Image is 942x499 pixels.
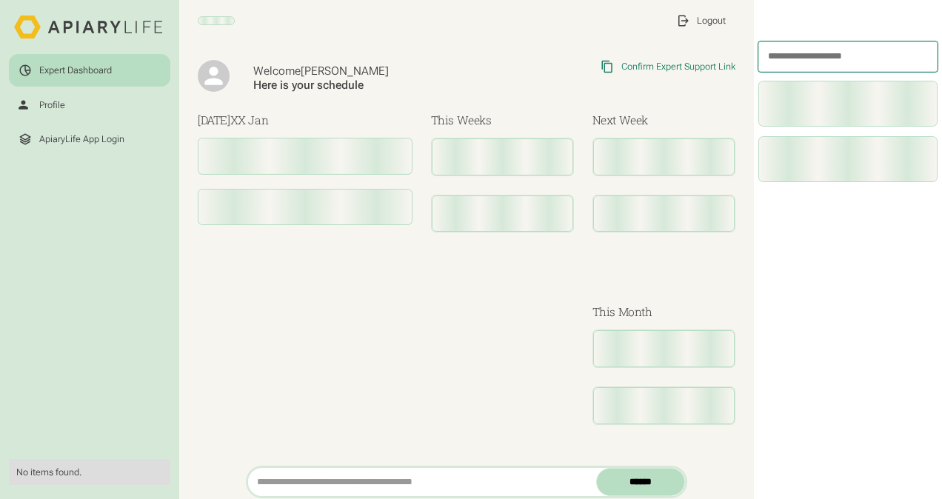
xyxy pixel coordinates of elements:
a: Logout [667,4,735,36]
div: Confirm Expert Support Link [621,61,735,73]
div: Logout [697,15,726,27]
div: No items found. [16,466,162,478]
a: Expert Dashboard [9,54,170,86]
div: Welcome [253,64,492,78]
h3: This Weeks [431,112,574,129]
h3: This Month [592,304,735,321]
div: Profile [39,99,65,111]
span: XX Jan [230,113,269,127]
a: Profile [9,89,170,121]
span: [PERSON_NAME] [301,64,389,78]
h3: [DATE] [198,112,412,129]
div: Here is your schedule [253,78,492,93]
div: Expert Dashboard [39,64,112,76]
div: ApiaryLife App Login [39,133,124,145]
h3: Next Week [592,112,735,129]
a: ApiaryLife App Login [9,123,170,155]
